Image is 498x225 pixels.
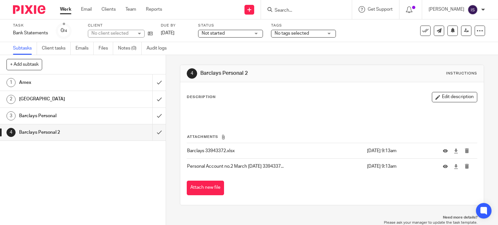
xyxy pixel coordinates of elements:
a: Work [60,6,71,13]
label: Tags [271,23,336,28]
small: /4 [64,29,67,33]
button: Edit description [432,92,477,102]
span: [DATE] [161,31,174,35]
label: Client [88,23,153,28]
h1: Barclays Personal 2 [19,128,104,137]
label: Due by [161,23,190,28]
p: Personal Account no.2 March [DATE] 3394337... [187,163,364,170]
div: 4 [6,128,16,137]
span: Get Support [368,7,393,12]
div: 0 [61,27,67,34]
div: 1 [6,78,16,87]
a: Files [99,42,113,55]
img: svg%3E [468,5,478,15]
a: Team [125,6,136,13]
div: Instructions [446,71,477,76]
button: + Add subtask [6,59,42,70]
h1: [GEOGRAPHIC_DATA] [19,94,104,104]
a: Clients [101,6,116,13]
h1: Amex [19,78,104,87]
input: Search [274,8,332,14]
a: Emails [76,42,94,55]
span: Not started [202,31,225,36]
label: Task [13,23,48,28]
div: Bank Statements [13,30,48,36]
p: [DATE] 9:13am [367,163,433,170]
div: 2 [6,95,16,104]
p: [PERSON_NAME] [429,6,464,13]
label: Status [198,23,263,28]
a: Subtasks [13,42,37,55]
p: Description [187,95,216,100]
div: No client selected [91,30,134,37]
a: Audit logs [147,42,172,55]
span: Attachments [187,135,218,139]
a: Notes (0) [118,42,142,55]
a: Download [454,163,458,170]
p: Need more details? [186,215,478,220]
a: Client tasks [42,42,71,55]
p: [DATE] 9:13am [367,148,433,154]
div: 4 [187,68,197,79]
button: Attach new file [187,181,224,195]
a: Reports [146,6,162,13]
p: Barclays 33943372.xlsx [187,148,364,154]
img: Pixie [13,5,45,14]
h1: Barclays Personal [19,111,104,121]
a: Download [454,148,458,154]
h1: Barclays Personal 2 [200,70,346,77]
span: No tags selected [275,31,309,36]
a: Email [81,6,92,13]
div: 3 [6,111,16,120]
